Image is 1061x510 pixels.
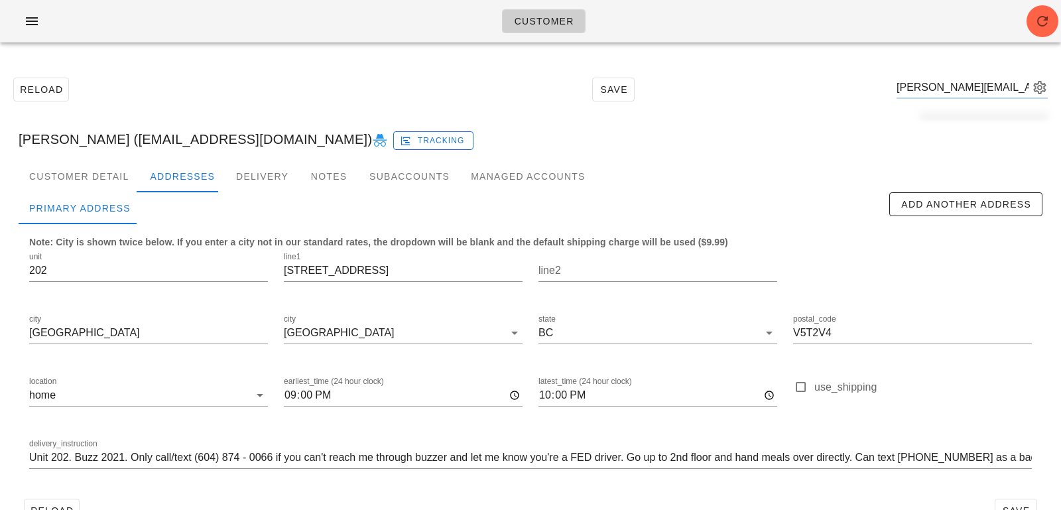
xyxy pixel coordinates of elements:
[393,129,473,150] a: Tracking
[19,160,139,192] div: Customer Detail
[598,84,629,95] span: Save
[901,199,1031,210] span: Add Another Address
[538,377,632,387] label: latest_time (24 hour clock)
[284,314,296,324] label: city
[538,322,777,344] div: stateBC
[8,118,1053,160] div: [PERSON_NAME] ([EMAIL_ADDRESS][DOMAIN_NAME])
[460,160,595,192] div: Managed Accounts
[29,252,42,262] label: unit
[284,377,384,387] label: earliest_time (24 hour clock)
[359,160,460,192] div: Subaccounts
[403,135,465,147] span: Tracking
[538,327,553,339] div: BC
[284,322,523,344] div: city[GEOGRAPHIC_DATA]
[538,314,556,324] label: state
[19,192,141,224] div: Primary Address
[299,160,359,192] div: Notes
[513,16,574,27] span: Customer
[897,77,1029,98] input: Search by email or name
[19,84,63,95] span: Reload
[284,327,395,339] div: [GEOGRAPHIC_DATA]
[793,314,836,324] label: postal_code
[29,314,41,324] label: city
[29,389,56,401] div: home
[393,131,473,150] button: Tracking
[1032,80,1048,96] button: appended action
[29,385,268,406] div: locationhome
[592,78,635,101] button: Save
[284,252,300,262] label: line1
[29,439,97,449] label: delivery_instruction
[889,192,1042,216] button: Add Another Address
[29,377,56,387] label: location
[29,237,728,247] b: Note: City is shown twice below. If you enter a city not in our standard rates, the dropdown will...
[814,381,1032,394] label: use_shipping
[13,78,69,101] button: Reload
[225,160,299,192] div: Delivery
[139,160,225,192] div: Addresses
[502,9,585,33] a: Customer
